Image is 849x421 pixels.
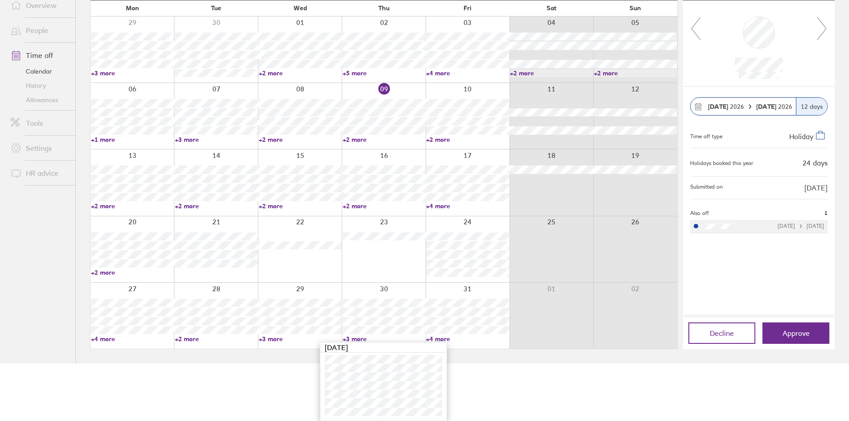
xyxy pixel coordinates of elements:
a: History [4,78,75,93]
span: Holiday [789,132,813,141]
a: +3 more [91,69,174,77]
a: +2 more [343,136,426,144]
a: +3 more [175,136,258,144]
span: Fri [464,4,472,12]
a: +2 more [259,69,342,77]
a: +2 more [510,69,593,77]
a: +5 more [343,69,426,77]
a: Settings [4,139,75,157]
a: +4 more [426,335,509,343]
a: +2 more [91,268,174,277]
span: Sun [630,4,641,12]
a: +4 more [91,335,174,343]
a: HR advice [4,164,75,182]
a: +2 more [175,202,258,210]
a: People [4,21,75,39]
button: Approve [762,322,829,344]
a: +4 more [426,69,509,77]
span: Also off [690,210,709,216]
a: +2 more [175,335,258,343]
a: Time off [4,46,75,64]
a: +1 more [91,136,174,144]
div: Holidays booked this year [690,160,754,166]
a: Calendar [4,64,75,78]
div: Time off type [690,130,722,140]
a: +3 more [343,335,426,343]
span: Tue [211,4,221,12]
button: Decline [688,322,755,344]
span: Mon [126,4,139,12]
a: +4 more [426,202,509,210]
div: 12 days [796,98,827,115]
strong: [DATE] [708,103,728,111]
a: Allowances [4,93,75,107]
a: +2 more [91,202,174,210]
span: 2026 [708,103,744,110]
span: Sat [547,4,556,12]
strong: [DATE] [756,103,778,111]
span: Approve [783,329,810,337]
span: Wed [294,4,307,12]
a: +2 more [259,202,342,210]
span: [DATE] [804,184,828,192]
span: Thu [378,4,389,12]
a: +2 more [343,202,426,210]
span: 1 [824,210,828,216]
a: +2 more [426,136,509,144]
a: +2 more [594,69,677,77]
span: Submitted on [690,184,723,192]
a: +3 more [259,335,342,343]
div: [DATE] [DATE] [778,223,824,229]
a: +2 more [259,136,342,144]
a: Tools [4,114,75,132]
span: Decline [710,329,734,337]
div: 24 days [803,159,828,167]
span: 2026 [756,103,792,110]
div: [DATE] [320,343,447,353]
